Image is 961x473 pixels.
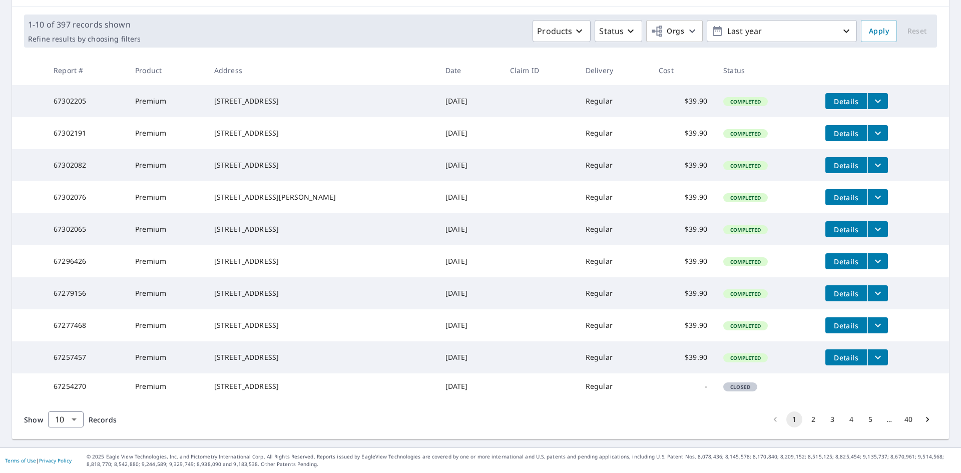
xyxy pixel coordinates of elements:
[831,225,861,234] span: Details
[867,285,888,301] button: filesDropdownBtn-67279156
[651,373,715,399] td: -
[578,245,651,277] td: Regular
[578,309,651,341] td: Regular
[724,354,767,361] span: Completed
[724,130,767,137] span: Completed
[825,93,867,109] button: detailsBtn-67302205
[578,277,651,309] td: Regular
[127,245,206,277] td: Premium
[127,56,206,85] th: Product
[831,129,861,138] span: Details
[578,373,651,399] td: Regular
[651,277,715,309] td: $39.90
[5,457,72,463] p: |
[206,56,437,85] th: Address
[214,381,429,391] div: [STREET_ADDRESS]
[867,221,888,237] button: filesDropdownBtn-67302065
[651,149,715,181] td: $39.90
[46,56,127,85] th: Report #
[724,290,767,297] span: Completed
[578,181,651,213] td: Regular
[46,245,127,277] td: 67296426
[831,161,861,170] span: Details
[599,25,624,37] p: Status
[87,453,956,468] p: © 2025 Eagle View Technologies, Inc. and Pictometry International Corp. All Rights Reserved. Repo...
[724,226,767,233] span: Completed
[127,309,206,341] td: Premium
[825,189,867,205] button: detailsBtn-67302076
[766,411,937,427] nav: pagination navigation
[127,373,206,399] td: Premium
[867,317,888,333] button: filesDropdownBtn-67277468
[437,277,502,309] td: [DATE]
[824,411,840,427] button: Go to page 3
[723,23,840,40] p: Last year
[437,245,502,277] td: [DATE]
[578,85,651,117] td: Regular
[502,56,578,85] th: Claim ID
[861,20,897,42] button: Apply
[214,320,429,330] div: [STREET_ADDRESS]
[5,457,36,464] a: Terms of Use
[46,341,127,373] td: 67257457
[24,415,43,424] span: Show
[437,181,502,213] td: [DATE]
[127,149,206,181] td: Premium
[651,181,715,213] td: $39.90
[825,157,867,173] button: detailsBtn-67302082
[651,309,715,341] td: $39.90
[46,149,127,181] td: 67302082
[127,117,206,149] td: Premium
[825,221,867,237] button: detailsBtn-67302065
[843,411,859,427] button: Go to page 4
[831,193,861,202] span: Details
[867,349,888,365] button: filesDropdownBtn-67257457
[437,117,502,149] td: [DATE]
[867,253,888,269] button: filesDropdownBtn-67296426
[214,192,429,202] div: [STREET_ADDRESS][PERSON_NAME]
[867,93,888,109] button: filesDropdownBtn-67302205
[46,373,127,399] td: 67254270
[46,277,127,309] td: 67279156
[651,213,715,245] td: $39.90
[651,25,684,38] span: Orgs
[46,85,127,117] td: 67302205
[214,288,429,298] div: [STREET_ADDRESS]
[724,162,767,169] span: Completed
[651,117,715,149] td: $39.90
[214,96,429,106] div: [STREET_ADDRESS]
[724,322,767,329] span: Completed
[437,309,502,341] td: [DATE]
[651,56,715,85] th: Cost
[46,213,127,245] td: 67302065
[805,411,821,427] button: Go to page 2
[127,85,206,117] td: Premium
[127,277,206,309] td: Premium
[825,285,867,301] button: detailsBtn-67279156
[214,256,429,266] div: [STREET_ADDRESS]
[831,257,861,266] span: Details
[862,411,878,427] button: Go to page 5
[831,321,861,330] span: Details
[825,317,867,333] button: detailsBtn-67277468
[724,258,767,265] span: Completed
[578,213,651,245] td: Regular
[831,289,861,298] span: Details
[869,25,889,38] span: Apply
[578,341,651,373] td: Regular
[825,125,867,141] button: detailsBtn-67302191
[715,56,817,85] th: Status
[786,411,802,427] button: page 1
[214,352,429,362] div: [STREET_ADDRESS]
[724,194,767,201] span: Completed
[127,341,206,373] td: Premium
[724,383,756,390] span: Closed
[724,98,767,105] span: Completed
[46,117,127,149] td: 67302191
[578,149,651,181] td: Regular
[214,160,429,170] div: [STREET_ADDRESS]
[578,56,651,85] th: Delivery
[867,125,888,141] button: filesDropdownBtn-67302191
[214,128,429,138] div: [STREET_ADDRESS]
[127,213,206,245] td: Premium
